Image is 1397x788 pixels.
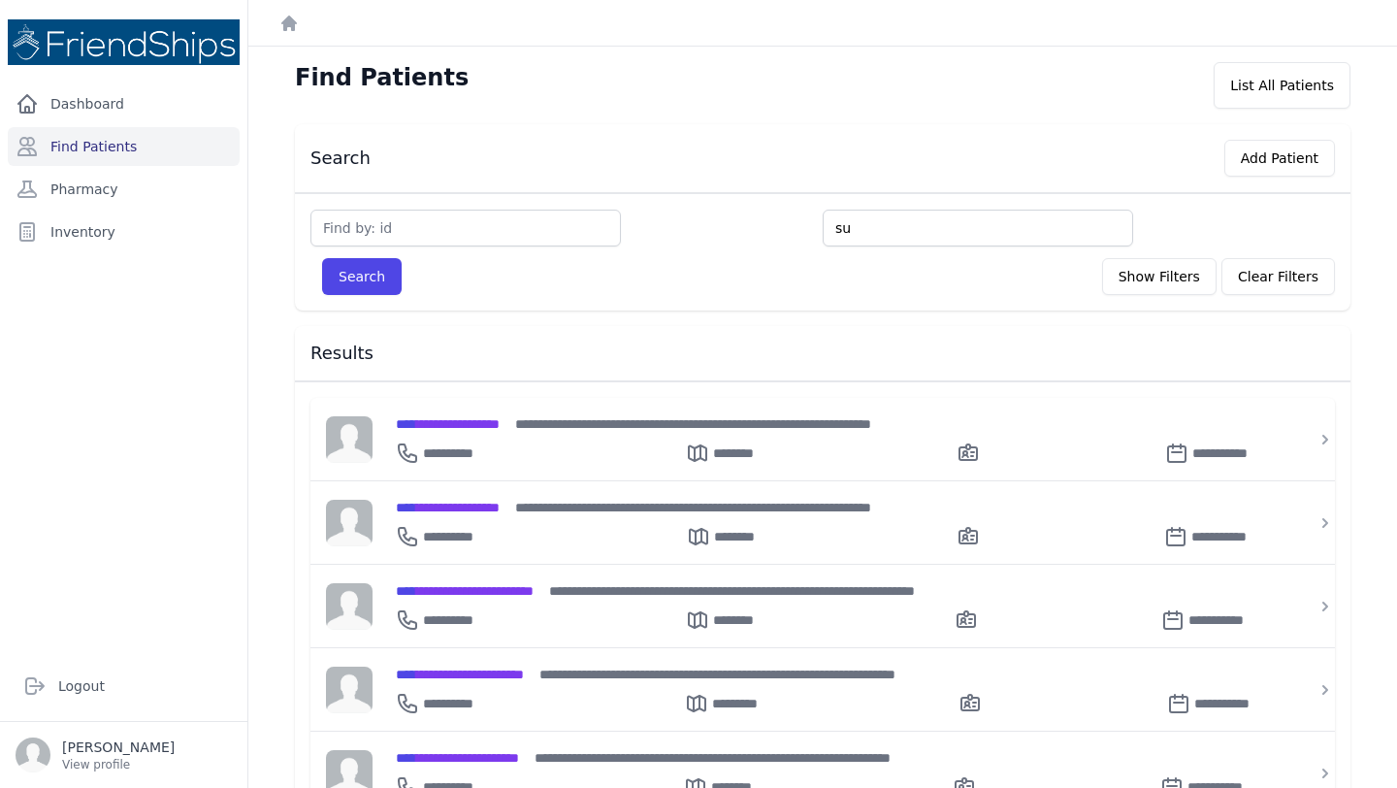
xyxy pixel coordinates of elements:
p: View profile [62,757,175,772]
h3: Search [310,147,371,170]
input: Search by: name, government id or phone [823,210,1133,246]
h1: Find Patients [295,62,469,93]
p: [PERSON_NAME] [62,738,175,757]
img: person-242608b1a05df3501eefc295dc1bc67a.jpg [326,500,373,546]
a: Dashboard [8,84,240,123]
input: Find by: id [310,210,621,246]
a: Inventory [8,213,240,251]
img: Medical Missions EMR [8,19,240,65]
img: person-242608b1a05df3501eefc295dc1bc67a.jpg [326,667,373,713]
button: Clear Filters [1221,258,1335,295]
h3: Results [310,342,1335,365]
a: Logout [16,667,232,706]
a: Find Patients [8,127,240,166]
img: person-242608b1a05df3501eefc295dc1bc67a.jpg [326,583,373,630]
button: Add Patient [1224,140,1335,177]
a: [PERSON_NAME] View profile [16,738,232,772]
button: Search [322,258,402,295]
button: Show Filters [1102,258,1217,295]
div: List All Patients [1214,62,1350,109]
img: person-242608b1a05df3501eefc295dc1bc67a.jpg [326,416,373,463]
a: Pharmacy [8,170,240,209]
